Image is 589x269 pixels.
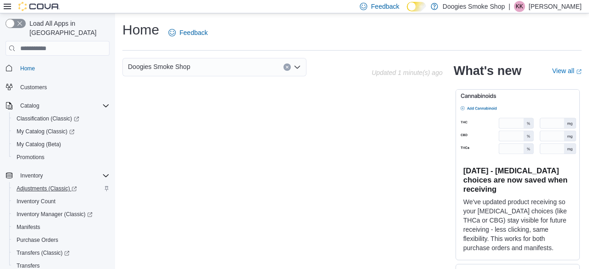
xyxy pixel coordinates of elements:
a: Inventory Manager (Classic) [13,209,96,220]
p: Doogies Smoke Shop [443,1,505,12]
a: Promotions [13,152,48,163]
span: Promotions [17,154,45,161]
span: Purchase Orders [17,236,58,244]
span: Inventory [17,170,110,181]
span: Doogies Smoke Shop [128,61,190,72]
h3: [DATE] - [MEDICAL_DATA] choices are now saved when receiving [463,166,572,194]
button: My Catalog (Beta) [9,138,113,151]
span: KK [516,1,523,12]
span: Inventory Manager (Classic) [13,209,110,220]
span: Catalog [17,100,110,111]
span: Transfers (Classic) [17,249,69,257]
button: Inventory [2,169,113,182]
button: Open list of options [294,63,301,71]
span: My Catalog (Classic) [13,126,110,137]
span: Customers [20,84,47,91]
span: Inventory Count [17,198,56,205]
h1: Home [122,21,159,39]
span: Classification (Classic) [17,115,79,122]
button: Promotions [9,151,113,164]
span: Home [17,62,110,74]
span: Purchase Orders [13,235,110,246]
button: Purchase Orders [9,234,113,246]
span: Transfers (Classic) [13,247,110,258]
span: Promotions [13,152,110,163]
button: Manifests [9,221,113,234]
span: My Catalog (Classic) [17,128,75,135]
a: Adjustments (Classic) [9,182,113,195]
button: Inventory [17,170,46,181]
a: My Catalog (Classic) [9,125,113,138]
a: Manifests [13,222,44,233]
a: Transfers (Classic) [13,247,73,258]
span: Manifests [13,222,110,233]
span: Inventory Manager (Classic) [17,211,92,218]
button: Customers [2,80,113,94]
span: Adjustments (Classic) [17,185,77,192]
span: Feedback [371,2,399,11]
a: Home [17,63,39,74]
span: Adjustments (Classic) [13,183,110,194]
a: Inventory Manager (Classic) [9,208,113,221]
span: Load All Apps in [GEOGRAPHIC_DATA] [26,19,110,37]
span: Catalog [20,102,39,109]
a: Inventory Count [13,196,59,207]
p: | [508,1,510,12]
a: Purchase Orders [13,235,62,246]
p: Updated 1 minute(s) ago [372,69,443,76]
button: Catalog [17,100,43,111]
a: Feedback [165,23,211,42]
span: Manifests [17,223,40,231]
a: View allExternal link [552,67,582,74]
a: My Catalog (Classic) [13,126,78,137]
input: Dark Mode [407,2,426,11]
span: Classification (Classic) [13,113,110,124]
p: We've updated product receiving so your [MEDICAL_DATA] choices (like THCa or CBG) stay visible fo... [463,197,572,252]
span: My Catalog (Beta) [13,139,110,150]
span: Home [20,65,35,72]
button: Catalog [2,99,113,112]
a: My Catalog (Beta) [13,139,65,150]
div: Kandice Kawski [514,1,525,12]
button: Clear input [283,63,291,71]
a: Classification (Classic) [13,113,83,124]
span: My Catalog (Beta) [17,141,61,148]
h2: What's new [454,63,521,78]
a: Transfers (Classic) [9,246,113,259]
button: Home [2,61,113,74]
svg: External link [576,69,582,74]
span: Inventory [20,172,43,179]
img: Cova [18,2,60,11]
a: Customers [17,82,51,93]
span: Inventory Count [13,196,110,207]
span: Customers [17,81,110,93]
p: [PERSON_NAME] [529,1,582,12]
span: Feedback [179,28,208,37]
a: Classification (Classic) [9,112,113,125]
button: Inventory Count [9,195,113,208]
a: Adjustments (Classic) [13,183,81,194]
